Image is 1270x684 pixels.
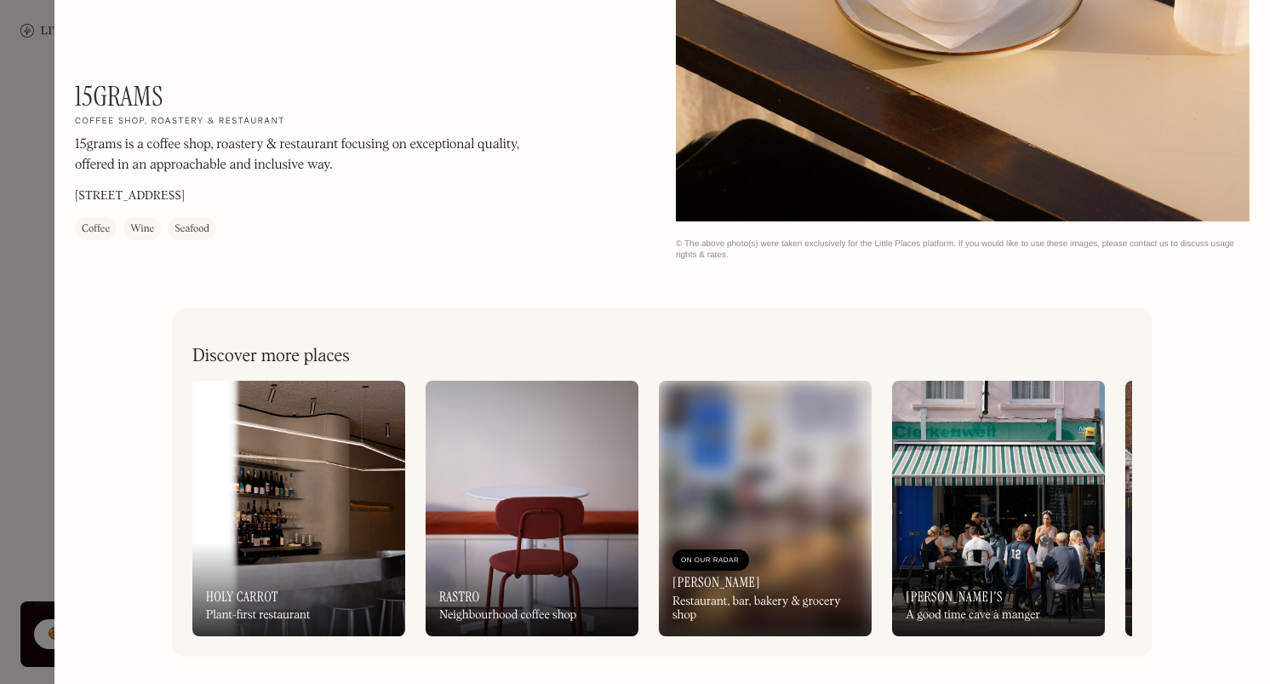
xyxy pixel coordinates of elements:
a: RastroNeighbourhood coffee shop [426,381,638,636]
p: 15grams is a coffee shop, roastery & restaurant focusing on exceptional quality, offered in an ap... [75,135,535,175]
h3: Holy Carrot [206,589,278,605]
div: Coffee [82,221,110,238]
div: Restaurant, bar, bakery & grocery shop [672,595,858,624]
h3: [PERSON_NAME]'s [906,589,1003,605]
div: Plant-first restaurant [206,608,310,623]
p: [STREET_ADDRESS] [75,187,185,205]
h3: [PERSON_NAME] [672,574,760,590]
a: Holy CarrotPlant-first restaurant [192,381,405,636]
a: [PERSON_NAME]'sA good time cave à manger [892,381,1105,636]
div: Seafood [174,221,209,238]
div: © The above photo(s) were taken exclusively for the Little Places platform. If you would like to ... [676,239,1250,261]
h1: 15grams [75,80,163,112]
div: Wine [130,221,154,238]
h3: Rastro [439,589,480,605]
div: A good time cave à manger [906,608,1040,623]
h2: Discover more places [192,346,350,367]
a: On Our Radar[PERSON_NAME]Restaurant, bar, bakery & grocery shop [659,381,872,636]
div: Neighbourhood coffee shop [439,608,576,623]
h2: Coffee shop, roastery & restaurant [75,116,285,128]
div: On Our Radar [681,552,741,569]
